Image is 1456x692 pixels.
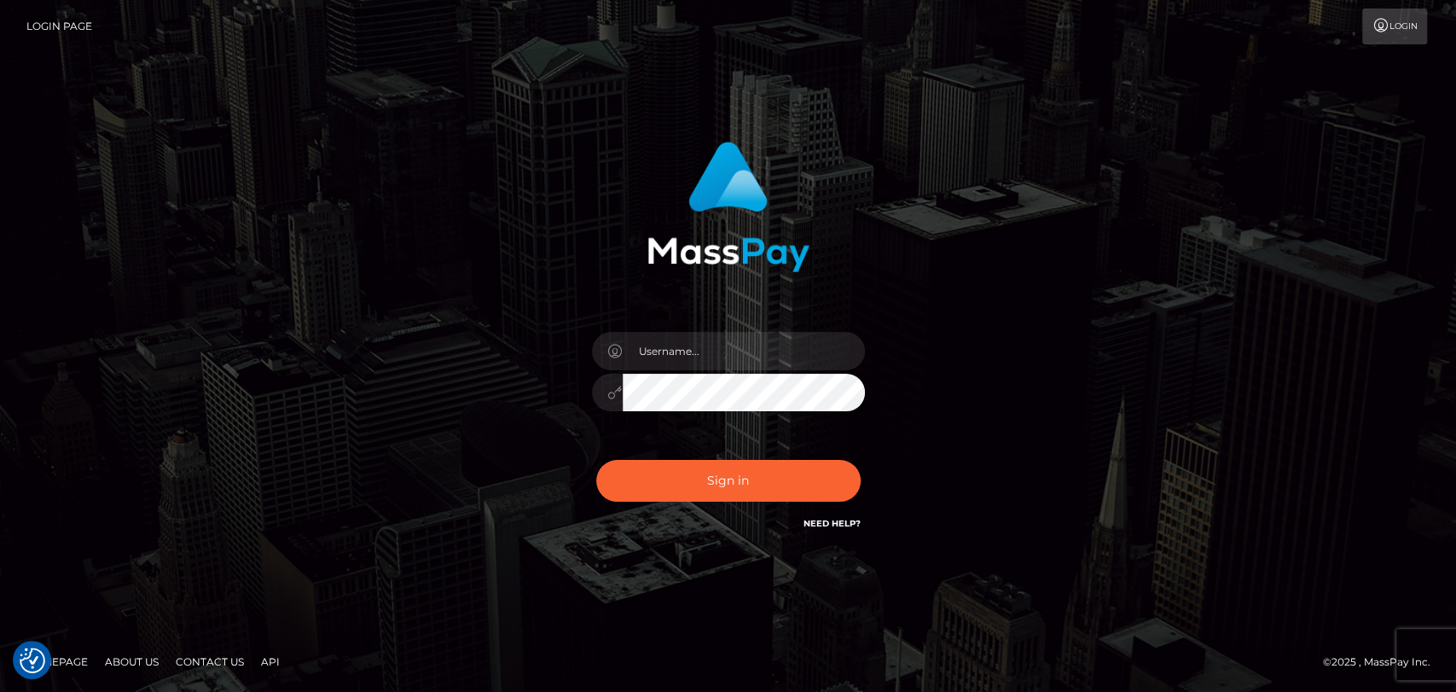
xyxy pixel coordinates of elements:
button: Sign in [596,460,861,502]
button: Consent Preferences [20,648,45,673]
img: MassPay Login [647,142,809,272]
a: Login [1362,9,1427,44]
a: Need Help? [803,518,861,529]
input: Username... [623,332,865,370]
a: Login Page [26,9,92,44]
a: Homepage [19,648,95,675]
a: Contact Us [169,648,251,675]
a: API [254,648,287,675]
img: Revisit consent button [20,648,45,673]
div: © 2025 , MassPay Inc. [1323,653,1443,672]
a: About Us [98,648,165,675]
